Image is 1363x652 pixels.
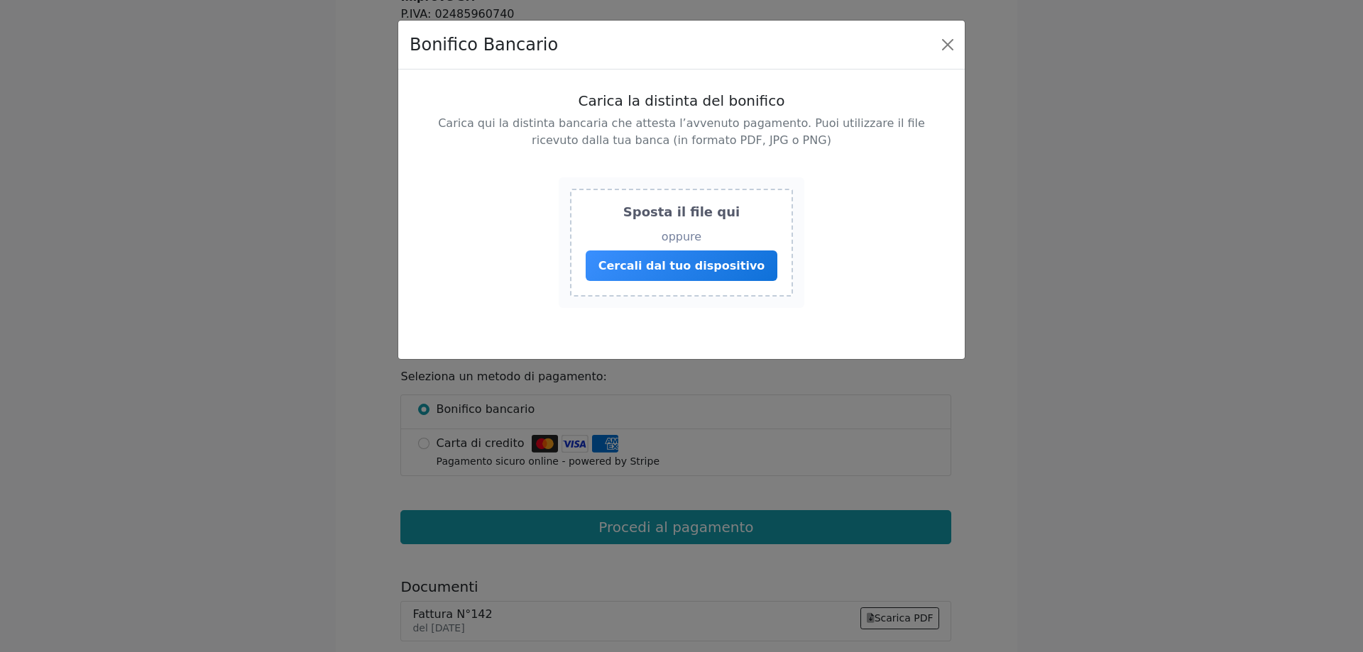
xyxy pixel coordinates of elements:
[936,33,959,56] button: Close
[427,92,936,109] h5: Carica la distinta del bonifico
[586,230,778,243] p: oppure
[438,116,925,147] span: Carica qui la distinta bancaria che attesta l’avvenuto pagamento. Puoi utilizzare il file ricevut...
[598,259,765,272] span: Cercali dal tuo dispositivo
[623,204,740,219] span: Sposta il file qui
[410,32,558,57] h4: Bonifico Bancario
